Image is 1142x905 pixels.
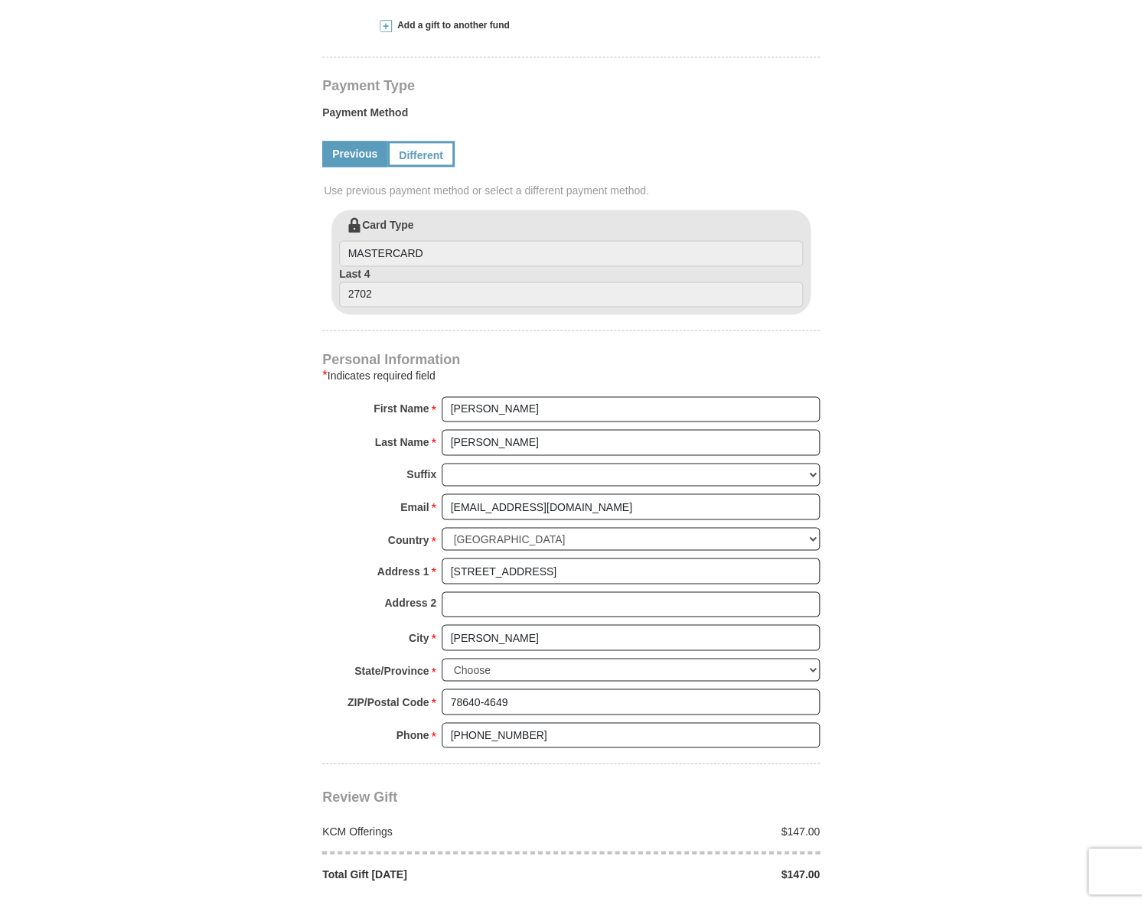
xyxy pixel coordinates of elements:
input: Card Type [339,240,803,266]
h4: Payment Type [322,80,820,92]
label: Payment Method [322,105,820,128]
strong: Email [400,496,429,517]
div: Indicates required field [322,366,820,385]
strong: Address 1 [377,560,429,581]
strong: State/Province [354,659,429,681]
strong: Last Name [375,431,429,453]
label: Card Type [339,217,803,266]
strong: Phone [396,724,429,745]
span: Use previous payment method or select a different payment method. [324,183,821,198]
strong: First Name [374,398,429,419]
a: Different [387,141,455,167]
input: Last 4 [339,282,803,308]
span: Add a gift to another fund [392,19,510,32]
h4: Personal Information [322,353,820,366]
span: Review Gift [322,789,397,804]
strong: City [409,627,429,648]
label: Last 4 [339,266,803,308]
a: Previous [322,141,387,167]
div: Total Gift [DATE] [315,866,572,881]
strong: Suffix [406,463,436,484]
div: $147.00 [571,823,828,838]
strong: ZIP/Postal Code [347,691,429,712]
strong: Address 2 [384,591,436,613]
div: $147.00 [571,866,828,881]
strong: Country [388,529,429,550]
div: KCM Offerings [315,823,572,838]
